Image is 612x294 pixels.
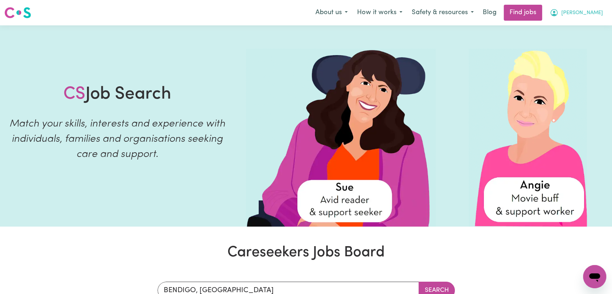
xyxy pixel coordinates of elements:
[504,5,542,21] a: Find jobs
[4,4,31,21] a: Careseekers logo
[407,5,478,20] button: Safety & resources
[4,6,31,19] img: Careseekers logo
[311,5,352,20] button: About us
[9,116,226,162] p: Match your skills, interests and experience with individuals, families and organisations seeking ...
[63,84,171,105] h1: Job Search
[478,5,501,21] a: Blog
[561,9,603,17] span: [PERSON_NAME]
[583,265,606,288] iframe: Button to launch messaging window
[352,5,407,20] button: How it works
[545,5,608,20] button: My Account
[63,86,85,103] span: CS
